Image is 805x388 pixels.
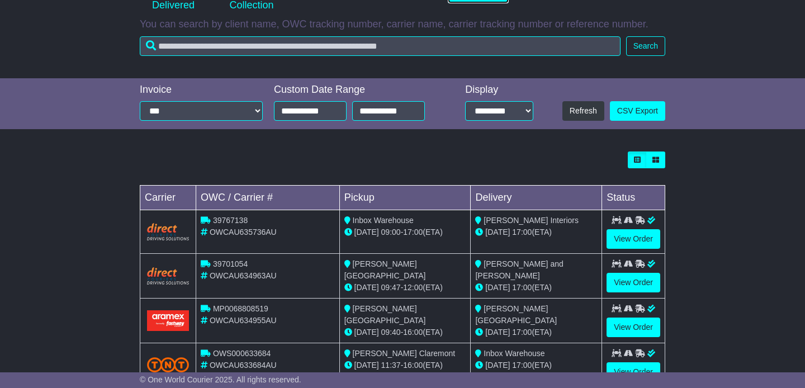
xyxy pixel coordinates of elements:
div: (ETA) [475,226,597,238]
button: Refresh [562,101,604,121]
span: Inbox Warehouse [484,349,544,358]
span: OWCAU634955AU [210,316,277,325]
td: Delivery [471,186,602,210]
span: [DATE] [354,283,379,292]
span: 17:00 [403,228,423,236]
span: [DATE] [485,283,510,292]
img: TNT_Domestic.png [147,357,189,372]
div: (ETA) [475,359,597,371]
span: [DATE] [354,228,379,236]
span: 09:00 [381,228,401,236]
span: 17:00 [512,283,532,292]
a: CSV Export [610,101,665,121]
td: Status [602,186,665,210]
span: [PERSON_NAME] Claremont [353,349,456,358]
span: OWS000633684 [213,349,271,358]
span: 17:00 [512,361,532,370]
a: View Order [607,318,660,337]
span: OWCAU633684AU [210,361,277,370]
td: OWC / Carrier # [196,186,340,210]
a: View Order [607,229,660,249]
div: - (ETA) [344,327,466,338]
span: [PERSON_NAME][GEOGRAPHIC_DATA] [344,259,426,280]
span: © One World Courier 2025. All rights reserved. [140,375,301,384]
span: [DATE] [354,328,379,337]
span: 39767138 [213,216,248,225]
a: View Order [607,362,660,382]
span: 12:00 [403,283,423,292]
img: Direct.png [147,223,189,240]
span: 39701054 [213,259,248,268]
button: Search [626,36,665,56]
span: [DATE] [485,361,510,370]
span: 09:47 [381,283,401,292]
a: View Order [607,273,660,292]
span: OWCAU635736AU [210,228,277,236]
div: Display [465,84,533,96]
div: - (ETA) [344,282,466,294]
span: 09:40 [381,328,401,337]
td: Pickup [339,186,471,210]
div: (ETA) [475,282,597,294]
span: [DATE] [485,328,510,337]
span: MP0068808519 [213,304,268,313]
span: 16:00 [403,361,423,370]
span: [DATE] [485,228,510,236]
span: [PERSON_NAME] Interiors [484,216,579,225]
span: 16:00 [403,328,423,337]
span: OWCAU634963AU [210,271,277,280]
p: You can search by client name, OWC tracking number, carrier name, carrier tracking number or refe... [140,18,665,31]
img: Aramex.png [147,310,189,331]
span: 11:37 [381,361,401,370]
span: 17:00 [512,328,532,337]
td: Carrier [140,186,196,210]
div: - (ETA) [344,359,466,371]
div: Custom Date Range [274,84,442,96]
span: [PERSON_NAME] [GEOGRAPHIC_DATA] [475,304,557,325]
span: 17:00 [512,228,532,236]
div: (ETA) [475,327,597,338]
span: [DATE] [354,361,379,370]
span: [PERSON_NAME] and [PERSON_NAME] [475,259,563,280]
span: Inbox Warehouse [353,216,414,225]
div: - (ETA) [344,226,466,238]
img: Direct.png [147,267,189,284]
div: Invoice [140,84,263,96]
span: [PERSON_NAME][GEOGRAPHIC_DATA] [344,304,426,325]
